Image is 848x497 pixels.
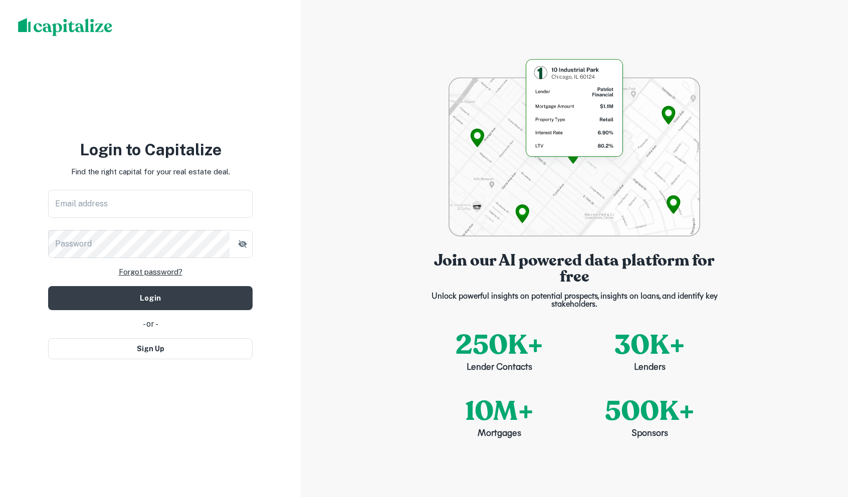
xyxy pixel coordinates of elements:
p: Find the right capital for your real estate deal. [71,166,230,178]
p: Unlock powerful insights on potential prospects, insights on loans, and identify key stakeholders. [424,293,725,309]
img: capitalize-logo.png [18,18,113,36]
a: Forgot password? [119,266,182,278]
iframe: Chat Widget [798,417,848,465]
p: Lenders [634,361,666,375]
p: Sponsors [631,427,668,441]
p: 10M+ [465,391,534,431]
button: Login [48,286,253,310]
p: 30K+ [614,325,685,365]
p: 250K+ [456,325,543,365]
p: Join our AI powered data platform for free [424,253,725,285]
p: 500K+ [605,391,695,431]
h3: Login to Capitalize [48,138,253,162]
p: Lender Contacts [467,361,532,375]
p: Mortgages [478,427,521,441]
img: login-bg [449,56,700,236]
button: Sign Up [48,338,253,359]
div: - or - [48,318,253,330]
